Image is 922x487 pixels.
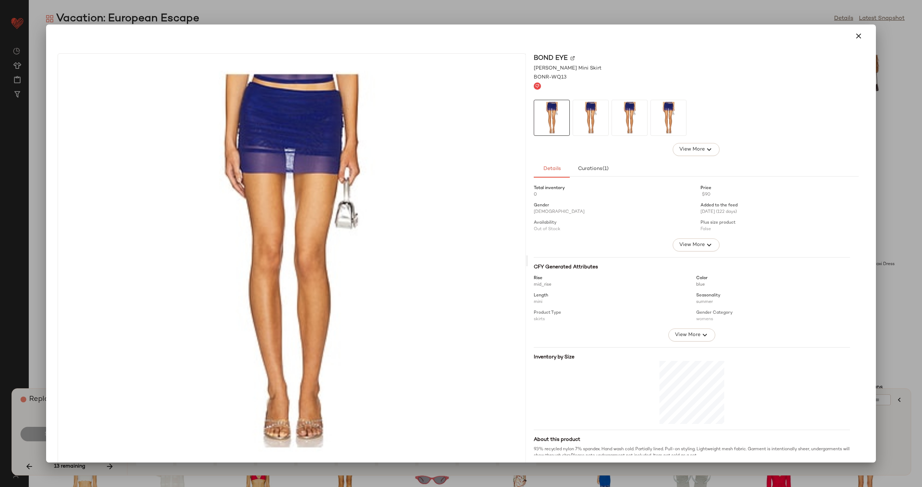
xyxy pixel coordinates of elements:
[534,436,850,443] div: About this product
[578,166,609,172] span: Curations
[679,241,705,249] span: View More
[673,143,720,156] button: View More
[612,100,647,135] img: BONR-WQ13_V1.jpg
[534,100,569,135] img: BONR-WQ13_V1.jpg
[534,64,601,72] span: [PERSON_NAME] Mini Skirt
[570,56,575,60] img: svg%3e
[668,329,715,341] button: View More
[534,263,850,271] div: CFY Generated Attributes
[602,166,609,172] span: (1)
[534,446,850,459] div: 93% recycled nylon 7% spandex. Hand wash cold. Partially lined. Pull-on styling. Lightweight mesh...
[651,100,686,135] img: BONR-WQ13_V1.jpg
[535,84,540,88] img: svg%3e
[543,166,560,172] span: Details
[675,331,701,339] span: View More
[573,100,608,135] img: BONR-WQ13_V1.jpg
[58,54,525,468] img: BONR-WQ13_V1.jpg
[534,53,568,63] span: Bond Eye
[673,238,720,251] button: View More
[534,73,567,81] span: BONR-WQ13
[534,353,850,361] div: Inventory by Size
[679,145,705,154] span: View More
